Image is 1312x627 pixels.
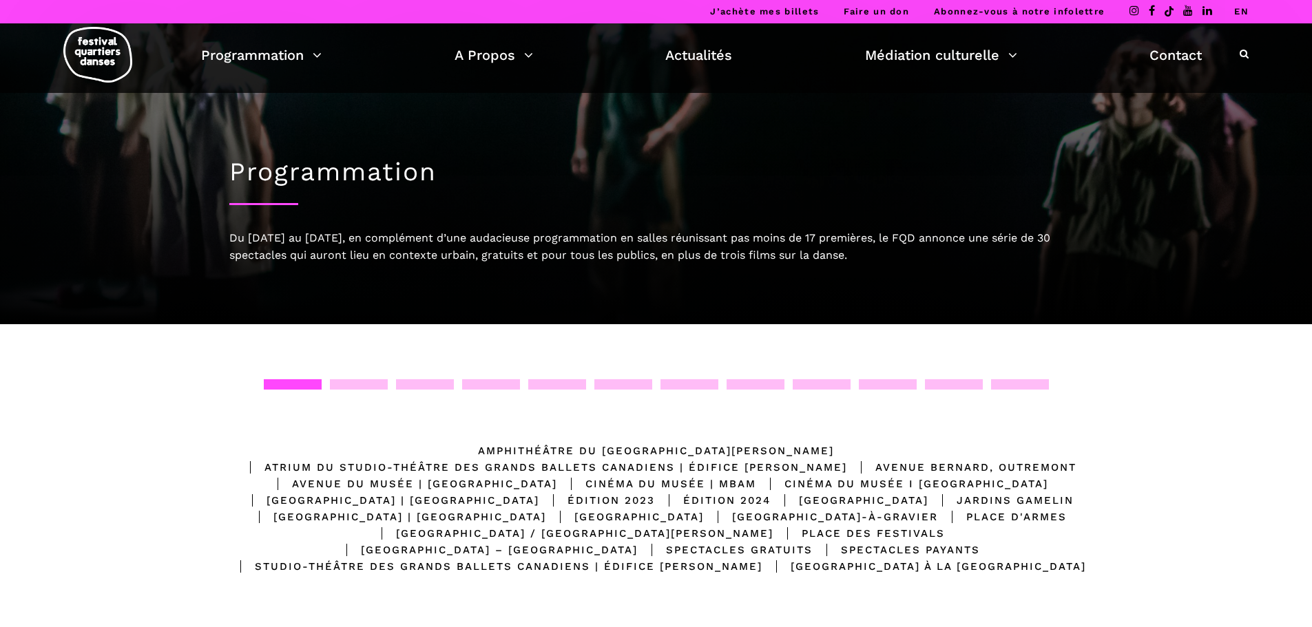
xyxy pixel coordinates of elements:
div: Studio-Théâtre des Grands Ballets Canadiens | Édifice [PERSON_NAME] [227,558,762,575]
div: Avenue Bernard, Outremont [847,459,1076,476]
a: Contact [1149,43,1202,67]
h1: Programmation [229,157,1083,187]
a: Programmation [201,43,322,67]
div: Jardins Gamelin [928,492,1074,509]
div: [GEOGRAPHIC_DATA] – [GEOGRAPHIC_DATA] [333,542,638,558]
div: Édition 2024 [655,492,771,509]
div: Amphithéâtre du [GEOGRAPHIC_DATA][PERSON_NAME] [478,443,834,459]
a: A Propos [455,43,533,67]
a: J’achète mes billets [710,6,819,17]
div: Cinéma du Musée I [GEOGRAPHIC_DATA] [756,476,1048,492]
a: Faire un don [844,6,909,17]
img: logo-fqd-med [63,27,132,83]
div: [GEOGRAPHIC_DATA] | [GEOGRAPHIC_DATA] [238,492,539,509]
div: [GEOGRAPHIC_DATA] / [GEOGRAPHIC_DATA][PERSON_NAME] [368,525,773,542]
div: [GEOGRAPHIC_DATA] | [GEOGRAPHIC_DATA] [245,509,546,525]
div: Avenue du Musée | [GEOGRAPHIC_DATA] [264,476,557,492]
div: Place d'Armes [938,509,1067,525]
div: Place des Festivals [773,525,945,542]
div: [GEOGRAPHIC_DATA] à la [GEOGRAPHIC_DATA] [762,558,1086,575]
div: [GEOGRAPHIC_DATA] [771,492,928,509]
div: Cinéma du Musée | MBAM [557,476,756,492]
div: [GEOGRAPHIC_DATA]-à-Gravier [704,509,938,525]
a: EN [1234,6,1249,17]
a: Abonnez-vous à notre infolettre [934,6,1105,17]
div: Spectacles Payants [813,542,980,558]
div: Édition 2023 [539,492,655,509]
div: [GEOGRAPHIC_DATA] [546,509,704,525]
div: Du [DATE] au [DATE], en complément d’une audacieuse programmation en salles réunissant pas moins ... [229,229,1083,264]
a: Médiation culturelle [865,43,1017,67]
a: Actualités [665,43,732,67]
div: Spectacles gratuits [638,542,813,558]
div: Atrium du Studio-Théâtre des Grands Ballets Canadiens | Édifice [PERSON_NAME] [236,459,847,476]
